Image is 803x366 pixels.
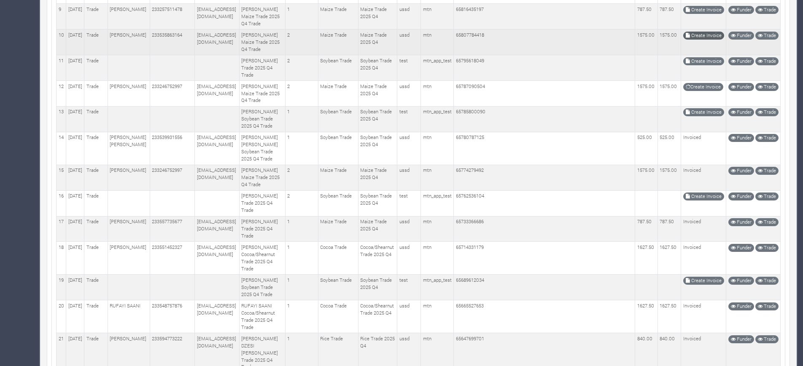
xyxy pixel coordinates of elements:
td: 2 [285,55,318,81]
a: Create Invoice [683,57,724,65]
td: 525.00 [635,132,658,165]
td: Trade [84,275,108,300]
td: ussd [397,216,421,242]
td: Invoiced [681,132,726,165]
td: Invoiced [681,165,726,190]
td: [PERSON_NAME] [108,81,150,107]
td: 1627.50 [635,300,658,333]
td: [EMAIL_ADDRESS][DOMAIN_NAME] [195,216,240,242]
td: [PERSON_NAME] Trade 2025 Q4 Trade [239,190,285,216]
a: Trade [755,302,779,310]
td: 65780787125 [454,132,635,165]
td: Soybean Trade 2025 Q4 [358,132,397,165]
a: Funder [728,134,754,142]
td: Trade [84,81,108,107]
td: Invoiced [681,300,726,333]
td: mtn [421,81,454,107]
td: 233539931556 [150,132,194,165]
td: 20 [57,300,66,333]
td: Soybean Trade 2025 Q4 [358,190,397,216]
a: Funder [728,302,754,310]
td: Maize Trade 2025 Q4 [358,4,397,29]
td: 1 [285,4,318,29]
td: 1 [285,242,318,275]
a: Trade [755,335,779,343]
td: mtn [421,29,454,55]
td: Trade [84,29,108,55]
td: 65807784418 [454,29,635,55]
td: mtn [421,216,454,242]
td: 1 [285,216,318,242]
td: 233551452327 [150,242,194,275]
td: 1627.50 [635,242,658,275]
td: 1627.50 [657,242,681,275]
td: [PERSON_NAME] Maize Trade 2025 Q4 Trade [239,81,285,107]
td: [DATE] [66,216,84,242]
td: [DATE] [66,81,84,107]
a: Create Invoice [683,32,724,40]
td: test [397,55,421,81]
td: [PERSON_NAME] Trade 2025 Q4 Trade [239,55,285,81]
td: 1575.00 [657,165,681,190]
td: [PERSON_NAME] [108,4,150,29]
td: 9 [57,4,66,29]
td: [PERSON_NAME] Cocoa/Shearnut Trade 2025 Q4 Trade [239,242,285,275]
td: Trade [84,4,108,29]
td: Cocoa/Shearnut Trade 2025 Q4 [358,242,397,275]
td: mtn [421,165,454,190]
td: [DATE] [66,29,84,55]
td: Trade [84,165,108,190]
td: 1 [285,132,318,165]
td: [EMAIL_ADDRESS][DOMAIN_NAME] [195,165,240,190]
a: Funder [728,83,754,91]
a: Trade [755,277,779,285]
td: Maize Trade [318,29,358,55]
td: 10 [57,29,66,55]
td: test [397,106,421,132]
td: Trade [84,216,108,242]
td: 14 [57,132,66,165]
td: 233246752997 [150,81,194,107]
td: 787.50 [635,4,658,29]
a: Funder [728,218,754,226]
a: Trade [755,6,779,14]
td: 233246752997 [150,165,194,190]
td: mtn [421,242,454,275]
a: Create Invoice [683,108,724,116]
a: Trade [755,218,779,226]
td: 2 [285,29,318,55]
a: Funder [728,192,754,200]
td: [DATE] [66,300,84,333]
td: [EMAIL_ADDRESS][DOMAIN_NAME] [195,300,240,333]
td: [PERSON_NAME] Soybean Trade 2025 Q4 Trade [239,106,285,132]
td: Cocoa Trade [318,242,358,275]
td: Maize Trade [318,4,358,29]
a: Trade [755,192,779,200]
td: 19 [57,275,66,300]
td: 2 [285,190,318,216]
td: Soybean Trade [318,132,358,165]
td: [PERSON_NAME] Maize Trade 2025 Q4 Trade [239,29,285,55]
td: ussd [397,4,421,29]
td: [DATE] [66,190,84,216]
td: mtn [421,132,454,165]
td: 1575.00 [657,29,681,55]
td: 2 [285,81,318,107]
td: [EMAIL_ADDRESS][DOMAIN_NAME] [195,29,240,55]
td: [PERSON_NAME] Maize Trade 2025 Q4 Trade [239,165,285,190]
td: 787.50 [635,216,658,242]
td: 12 [57,81,66,107]
a: Funder [728,32,754,40]
td: Soybean Trade [318,275,358,300]
td: 13 [57,106,66,132]
td: Trade [84,300,108,333]
a: Create Invoice [683,83,723,91]
td: Invoiced [681,216,726,242]
td: Soybean Trade [318,190,358,216]
td: mtn_app_test [421,106,454,132]
td: RUFAYI SAANI [108,300,150,333]
td: 1627.50 [657,300,681,333]
a: Trade [755,83,779,91]
td: 65665527653 [454,300,635,333]
a: Funder [728,244,754,252]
